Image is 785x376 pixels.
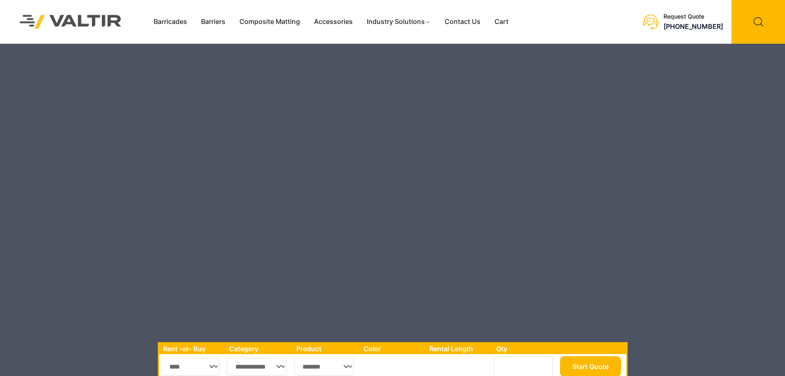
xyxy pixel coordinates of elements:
th: Rental Length [425,343,492,354]
th: Qty [492,343,558,354]
a: Accessories [307,16,360,28]
a: Composite Matting [232,16,307,28]
th: Category [225,343,293,354]
img: Valtir Rentals [9,4,132,39]
a: Contact Us [438,16,487,28]
a: Barricades [147,16,194,28]
a: Industry Solutions [360,16,438,28]
div: Request Quote [663,13,723,20]
a: Cart [487,16,516,28]
a: [PHONE_NUMBER] [663,22,723,31]
th: Color [359,343,426,354]
a: Barriers [194,16,232,28]
th: Product [292,343,359,354]
th: Rent -or- Buy [159,343,225,354]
